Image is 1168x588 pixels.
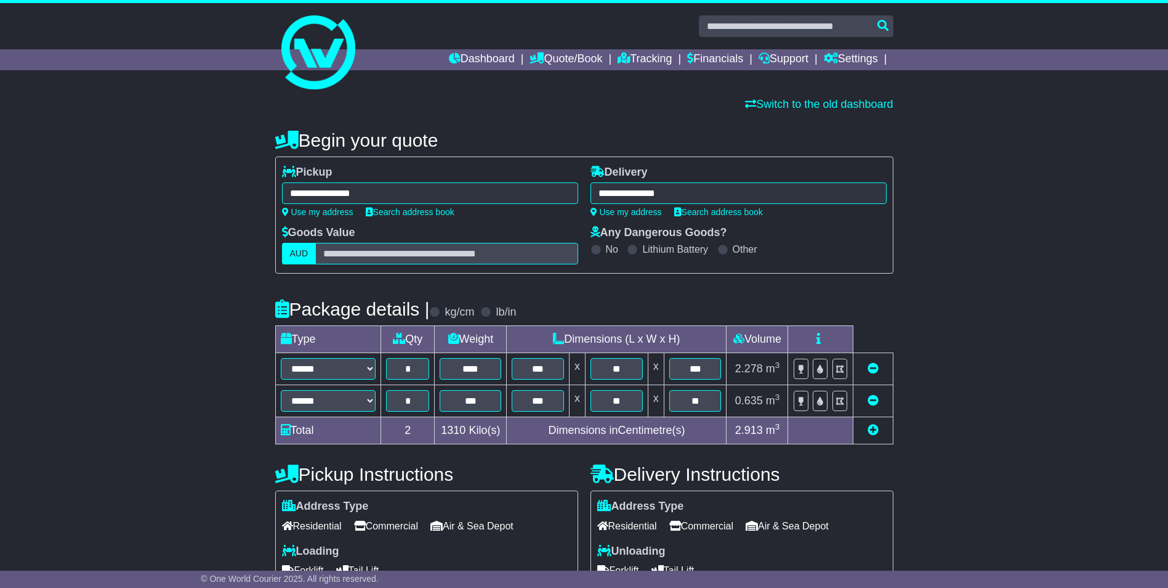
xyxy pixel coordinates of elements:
[868,362,879,375] a: Remove this item
[606,243,618,255] label: No
[746,517,829,536] span: Air & Sea Depot
[275,464,578,484] h4: Pickup Instructions
[282,166,332,179] label: Pickup
[496,306,516,319] label: lb/in
[597,500,684,513] label: Address Type
[282,517,342,536] span: Residential
[775,361,780,370] sup: 3
[669,517,733,536] span: Commercial
[430,517,514,536] span: Air & Sea Depot
[727,326,788,353] td: Volume
[366,207,454,217] a: Search address book
[642,243,708,255] label: Lithium Battery
[775,393,780,402] sup: 3
[735,362,763,375] span: 2.278
[282,243,316,264] label: AUD
[766,362,780,375] span: m
[570,353,586,385] td: x
[745,98,893,110] a: Switch to the old dashboard
[336,561,379,580] span: Tail Lift
[282,500,369,513] label: Address Type
[530,49,602,70] a: Quote/Book
[733,243,757,255] label: Other
[201,574,379,584] span: © One World Courier 2025. All rights reserved.
[445,306,474,319] label: kg/cm
[597,545,666,558] label: Unloading
[435,417,507,444] td: Kilo(s)
[275,130,893,150] h4: Begin your quote
[435,326,507,353] td: Weight
[282,545,339,558] label: Loading
[441,424,465,436] span: 1310
[381,326,435,353] td: Qty
[766,394,780,407] span: m
[282,226,355,240] label: Goods Value
[618,49,672,70] a: Tracking
[275,299,430,319] h4: Package details |
[775,422,780,431] sup: 3
[449,49,515,70] a: Dashboard
[648,353,664,385] td: x
[597,561,639,580] span: Forklift
[868,424,879,436] a: Add new item
[735,424,763,436] span: 2.913
[275,417,381,444] td: Total
[381,417,435,444] td: 2
[282,561,324,580] span: Forklift
[507,417,727,444] td: Dimensions in Centimetre(s)
[590,464,893,484] h4: Delivery Instructions
[275,326,381,353] td: Type
[648,385,664,417] td: x
[868,394,879,407] a: Remove this item
[687,49,743,70] a: Financials
[759,49,808,70] a: Support
[735,394,763,407] span: 0.635
[824,49,878,70] a: Settings
[570,385,586,417] td: x
[597,517,657,536] span: Residential
[354,517,418,536] span: Commercial
[590,166,648,179] label: Delivery
[674,207,763,217] a: Search address book
[507,326,727,353] td: Dimensions (L x W x H)
[766,424,780,436] span: m
[651,561,695,580] span: Tail Lift
[282,207,353,217] a: Use my address
[590,226,727,240] label: Any Dangerous Goods?
[590,207,662,217] a: Use my address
